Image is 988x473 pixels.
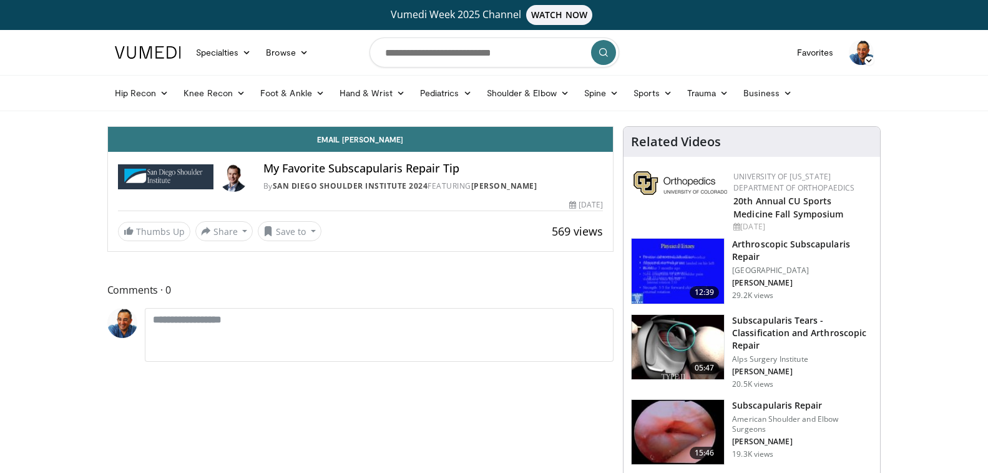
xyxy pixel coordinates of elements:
[732,238,873,263] h3: Arthroscopic Subscapularis Repair
[369,37,619,67] input: Search topics, interventions
[273,181,428,191] a: San Diego Shoulder Institute 2024
[732,399,873,412] h3: Subscapularis Repair
[107,81,177,106] a: Hip Recon
[471,181,537,191] a: [PERSON_NAME]
[413,81,479,106] a: Pediatrics
[569,199,603,211] div: [DATE]
[526,5,592,25] span: WATCH NOW
[632,239,724,304] img: 38496_0000_3.png.150x105_q85_crop-smart_upscale.jpg
[733,171,854,193] a: University of [US_STATE] Department of Orthopaedics
[253,81,332,106] a: Foot & Ankle
[115,46,181,59] img: VuMedi Logo
[690,362,720,374] span: 05:47
[732,379,773,389] p: 20.5K views
[332,81,413,106] a: Hand & Wrist
[218,162,248,192] img: Avatar
[176,81,253,106] a: Knee Recon
[732,414,873,434] p: American Shoulder and Elbow Surgeons
[188,40,259,65] a: Specialties
[732,266,873,276] p: [GEOGRAPHIC_DATA]
[479,81,577,106] a: Shoulder & Elbow
[733,221,870,232] div: [DATE]
[552,224,603,239] span: 569 views
[107,282,614,298] span: Comments 0
[732,449,773,459] p: 19.3K views
[631,399,873,466] a: 15:46 Subscapularis Repair American Shoulder and Elbow Surgeons [PERSON_NAME] 19.3K views
[632,400,724,465] img: laf_3.png.150x105_q85_crop-smart_upscale.jpg
[577,81,626,106] a: Spine
[732,354,873,364] p: Alps Surgery Institute
[732,291,773,301] p: 29.2K views
[258,221,321,241] button: Save to
[732,278,873,288] p: [PERSON_NAME]
[108,127,614,152] a: Email [PERSON_NAME]
[263,162,603,176] h4: My Favorite Subscapularis Repair Tip
[732,314,873,352] h3: Subscapularis Tears - Classification and Arthroscopic Repair
[736,81,800,106] a: Business
[632,315,724,380] img: 545555_3.png.150x105_q85_crop-smart_upscale.jpg
[195,221,253,241] button: Share
[633,171,727,195] img: 355603a8-37da-49b6-856f-e00d7e9307d3.png.150x105_q85_autocrop_double_scale_upscale_version-0.2.png
[258,40,316,65] a: Browse
[118,222,190,241] a: Thumbs Up
[849,40,874,65] img: Avatar
[690,286,720,299] span: 12:39
[118,162,213,192] img: San Diego Shoulder Institute 2024
[631,238,873,304] a: 12:39 Arthroscopic Subscapularis Repair [GEOGRAPHIC_DATA] [PERSON_NAME] 29.2K views
[117,5,872,25] a: Vumedi Week 2025 ChannelWATCH NOW
[107,308,137,338] img: Avatar
[631,134,721,149] h4: Related Videos
[690,447,720,459] span: 15:46
[732,367,873,377] p: [PERSON_NAME]
[263,181,603,192] div: By FEATURING
[680,81,736,106] a: Trauma
[631,314,873,389] a: 05:47 Subscapularis Tears - Classification and Arthroscopic Repair Alps Surgery Institute [PERSON...
[626,81,680,106] a: Sports
[733,195,843,220] a: 20th Annual CU Sports Medicine Fall Symposium
[790,40,841,65] a: Favorites
[732,437,873,447] p: [PERSON_NAME]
